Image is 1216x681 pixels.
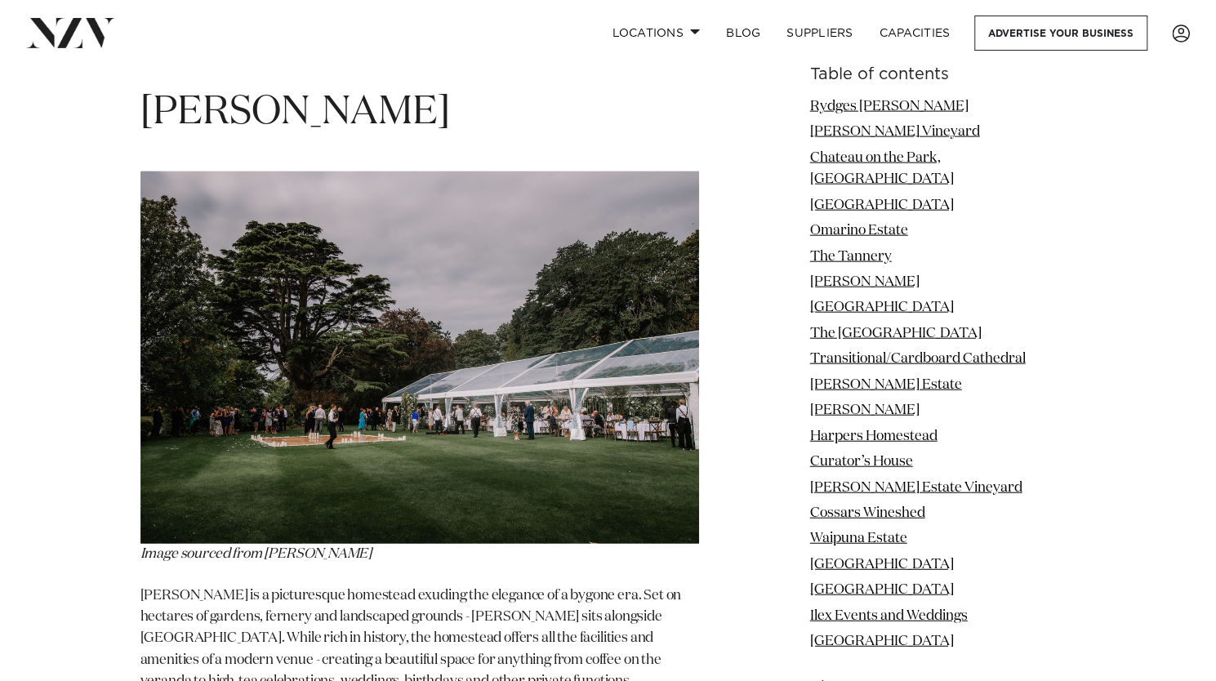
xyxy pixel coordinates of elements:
a: [GEOGRAPHIC_DATA] [810,198,954,212]
a: [GEOGRAPHIC_DATA] [810,301,954,315]
a: Curator’s House [810,455,913,469]
a: Transitional/Cardboard Cathedral [810,352,1026,366]
a: The [GEOGRAPHIC_DATA] [810,327,982,340]
a: [GEOGRAPHIC_DATA] [810,634,954,648]
a: Omarino Estate [810,224,908,238]
a: Capacities [866,16,964,51]
a: [PERSON_NAME] Estate [810,378,962,392]
a: [GEOGRAPHIC_DATA] [810,558,954,572]
a: Chateau on the Park, [GEOGRAPHIC_DATA] [810,151,954,186]
a: Waipuna Estate [810,532,907,545]
a: Rydges [PERSON_NAME] [810,100,969,113]
a: Cossars Wineshed [810,506,925,520]
span: [PERSON_NAME] [140,93,450,132]
h6: Table of contents [810,66,1076,83]
img: nzv-logo.png [26,18,115,47]
a: BLOG [713,16,773,51]
a: The Tannery [810,250,892,264]
a: SUPPLIERS [773,16,866,51]
a: Harpers Homestead [810,430,938,443]
a: Ilex Events and Weddings [810,609,968,623]
a: [PERSON_NAME] [810,275,920,289]
a: [PERSON_NAME] [810,403,920,417]
a: [GEOGRAPHIC_DATA] [810,583,954,597]
a: [PERSON_NAME] Vineyard [810,125,980,139]
a: Advertise your business [974,16,1147,51]
a: Locations [599,16,713,51]
span: Image sourced from [PERSON_NAME] [140,547,372,561]
a: [PERSON_NAME] Estate Vineyard [810,481,1022,495]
